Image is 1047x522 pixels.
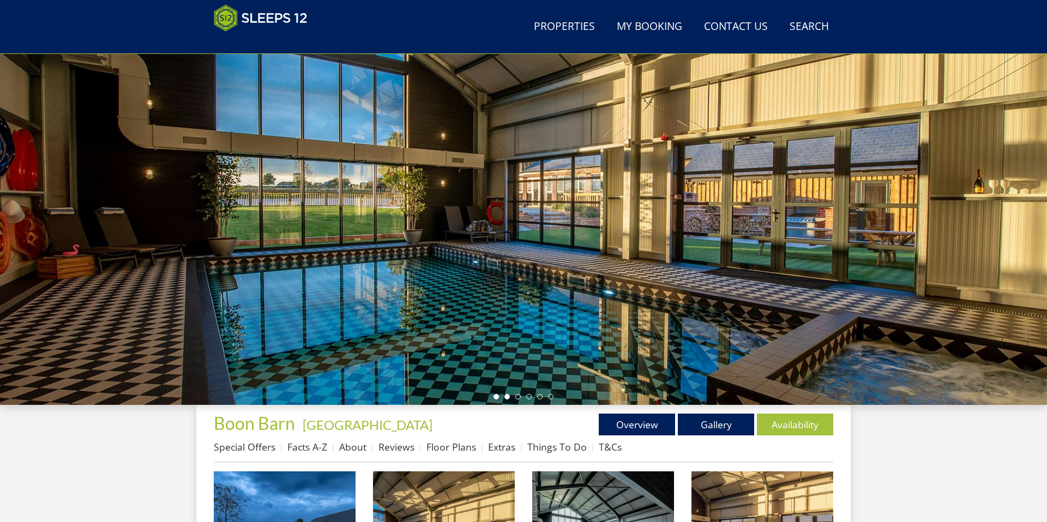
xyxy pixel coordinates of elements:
[678,414,754,435] a: Gallery
[426,440,476,453] a: Floor Plans
[339,440,366,453] a: About
[599,414,675,435] a: Overview
[208,38,323,47] iframe: Customer reviews powered by Trustpilot
[757,414,833,435] a: Availability
[214,440,275,453] a: Special Offers
[214,412,295,434] span: Boon Barn
[700,15,772,39] a: Contact Us
[612,15,687,39] a: My Booking
[529,15,599,39] a: Properties
[298,417,432,433] span: -
[785,15,833,39] a: Search
[214,412,298,434] a: Boon Barn
[214,4,308,32] img: Sleeps 12
[378,440,414,453] a: Reviews
[527,440,587,453] a: Things To Do
[488,440,515,453] a: Extras
[287,440,327,453] a: Facts A-Z
[599,440,622,453] a: T&Cs
[303,417,432,433] a: [GEOGRAPHIC_DATA]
